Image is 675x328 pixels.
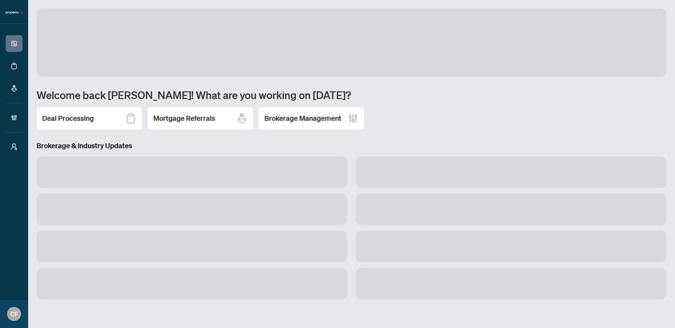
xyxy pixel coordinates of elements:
[264,113,341,123] h2: Brokerage Management
[11,143,18,150] span: user-switch
[6,11,22,15] img: logo
[37,88,667,101] h1: Welcome back [PERSON_NAME]! What are you working on [DATE]?
[153,113,215,123] h2: Mortgage Referrals
[42,113,94,123] h2: Deal Processing
[37,141,667,151] h3: Brokerage & Industry Updates
[10,309,18,319] span: CF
